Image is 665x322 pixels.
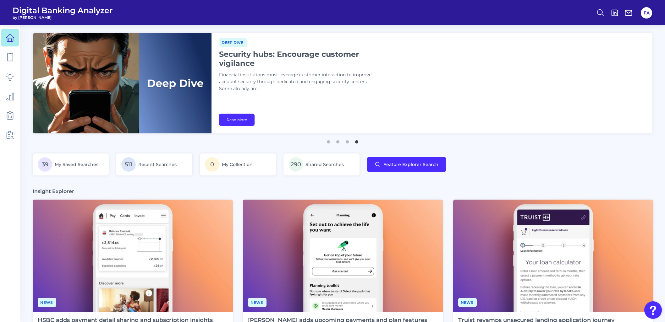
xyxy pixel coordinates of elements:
[38,299,56,305] a: News
[458,298,477,307] span: News
[33,188,74,195] h3: Insight Explorer
[335,137,341,143] button: 2
[283,153,360,175] a: 290Shared Searches
[248,299,267,305] a: News
[13,15,113,20] span: by [PERSON_NAME]
[641,7,652,19] button: FA
[138,162,177,167] span: Recent Searches
[219,72,376,92] p: Financial institutions must leverage customer interaction to improve account security through ded...
[33,33,212,133] img: bannerImg
[453,200,653,312] img: News - Phone (3).png
[219,114,255,126] a: Read More
[367,157,446,172] button: Feature Explorer Search
[38,298,56,307] span: News
[248,298,267,307] span: News
[38,157,52,172] span: 39
[243,200,443,312] img: News - Phone (4).png
[289,157,303,172] span: 290
[305,162,344,167] span: Shared Searches
[644,301,662,319] button: Open Resource Center
[55,162,98,167] span: My Saved Searches
[458,299,477,305] a: News
[219,50,376,68] h1: Security hubs: Encourage customer vigilance
[222,162,253,167] span: My Collection
[116,153,192,175] a: 511Recent Searches
[13,6,113,15] span: Digital Banking Analyzer
[344,137,350,143] button: 3
[205,157,219,172] span: 0
[200,153,276,175] a: 0My Collection
[354,137,360,143] button: 4
[219,38,247,47] span: Deep dive
[33,153,109,175] a: 39My Saved Searches
[121,157,136,172] span: 511
[325,137,332,143] button: 1
[33,200,233,312] img: News - Phone.png
[219,39,247,45] a: Deep dive
[383,162,438,167] span: Feature Explorer Search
